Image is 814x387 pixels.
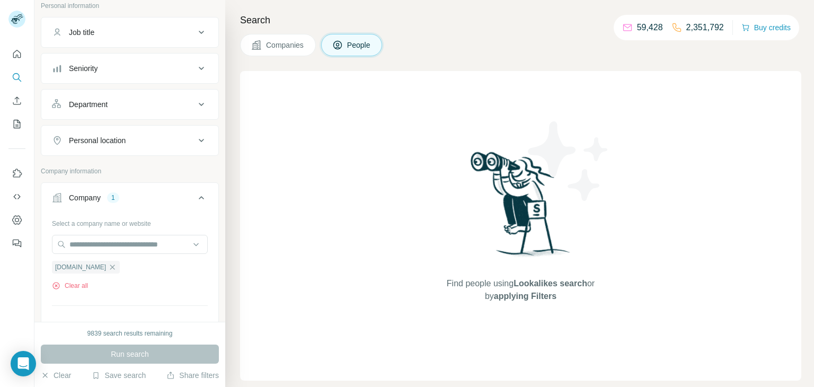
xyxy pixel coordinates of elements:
button: Save search [92,370,146,381]
button: Dashboard [8,210,25,230]
button: Job title [41,20,218,45]
p: Personal information [41,1,219,11]
img: Surfe Illustration - Stars [521,113,616,209]
div: Seniority [69,63,98,74]
button: Feedback [8,234,25,253]
button: Buy credits [741,20,791,35]
span: Lookalikes search [514,279,587,288]
button: Search [8,68,25,87]
div: Personal location [69,135,126,146]
img: Surfe Illustration - Woman searching with binoculars [466,149,576,267]
button: My lists [8,115,25,134]
button: Personal location [41,128,218,153]
button: Share filters [166,370,219,381]
p: 2,351,792 [686,21,724,34]
p: Upload a CSV of company websites. [52,321,208,330]
button: Department [41,92,218,117]
button: Quick start [8,45,25,64]
p: Company information [41,166,219,176]
div: 1 [107,193,119,203]
div: Select a company name or website [52,215,208,228]
p: 59,428 [637,21,663,34]
h4: Search [240,13,801,28]
div: Open Intercom Messenger [11,351,36,376]
div: Company [69,192,101,203]
span: applying Filters [494,292,556,301]
span: Find people using or by [436,277,605,303]
button: Use Surfe API [8,187,25,206]
span: Companies [266,40,305,50]
button: Company1 [41,185,218,215]
button: Enrich CSV [8,91,25,110]
div: 9839 search results remaining [87,329,173,338]
div: Job title [69,27,94,38]
div: Department [69,99,108,110]
button: Clear [41,370,71,381]
button: Seniority [41,56,218,81]
button: Use Surfe on LinkedIn [8,164,25,183]
span: [DOMAIN_NAME] [55,262,106,272]
span: People [347,40,371,50]
button: Clear all [52,281,88,291]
